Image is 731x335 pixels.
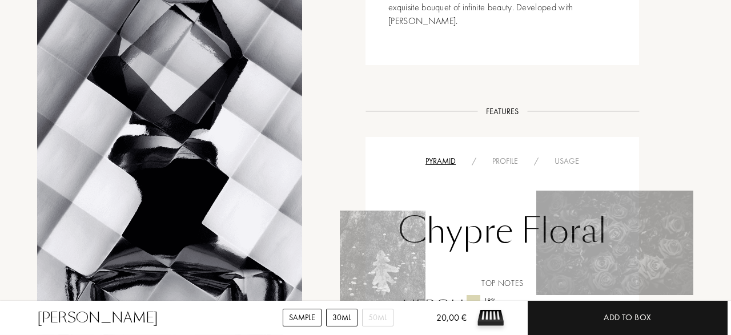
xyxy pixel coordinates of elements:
[484,296,496,306] div: 18 %
[393,295,503,319] div: Neroli
[464,155,484,167] div: /
[473,301,508,335] img: sample box sommelier du parfum
[418,311,467,335] div: 20,00 €
[536,191,693,294] img: 9SYH1JLUCAYMA_1.png
[374,277,630,289] div: Top notes
[484,155,526,167] div: Profile
[362,309,393,326] div: 50mL
[283,309,322,326] div: Sample
[604,311,652,324] div: Add to box
[374,205,630,263] div: Chypre Floral
[326,309,358,326] div: 30mL
[547,155,587,167] div: Usage
[417,155,464,167] div: Pyramid
[37,308,158,328] div: [PERSON_NAME]
[526,155,547,167] div: /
